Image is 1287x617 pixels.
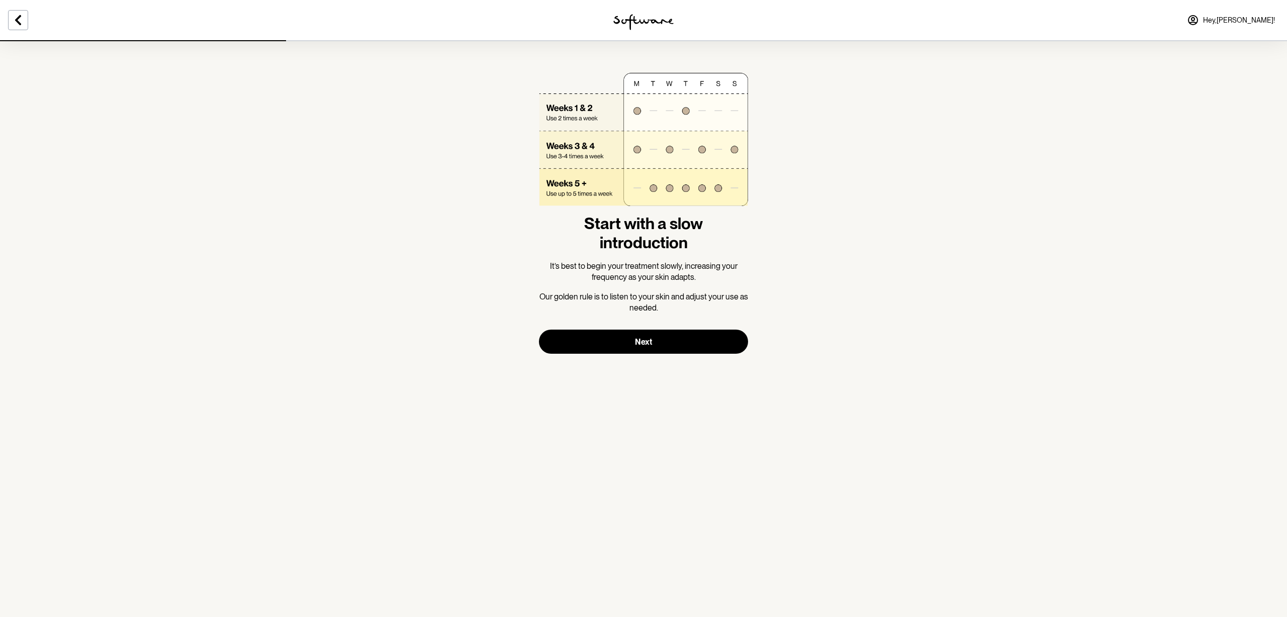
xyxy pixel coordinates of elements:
span: It’s best to begin your treatment slowly, increasing your frequency as your skin adapts. [550,261,738,282]
img: more information about the product [539,72,748,214]
span: Our golden rule is to listen to your skin and adjust your use as needed. [539,292,748,313]
a: Hey,[PERSON_NAME]! [1181,8,1281,32]
span: Hey, [PERSON_NAME] ! [1203,16,1275,25]
span: Next [635,337,652,347]
h1: Start with a slow introduction [539,214,748,253]
img: software logo [613,14,674,30]
button: Next [539,330,748,354]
